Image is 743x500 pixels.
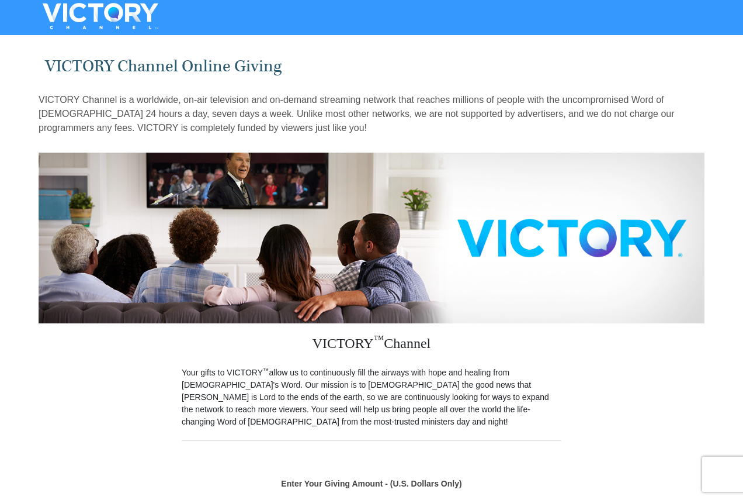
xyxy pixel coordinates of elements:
[45,57,699,76] h1: VICTORY Channel Online Giving
[27,3,173,29] img: VICTORYTHON - VICTORY Channel
[39,93,704,135] p: VICTORY Channel is a worldwide, on-air television and on-demand streaming network that reaches mi...
[374,333,384,345] sup: ™
[281,479,461,488] strong: Enter Your Giving Amount - (U.S. Dollars Only)
[182,367,561,428] p: Your gifts to VICTORY allow us to continuously fill the airways with hope and healing from [DEMOG...
[182,323,561,367] h3: VICTORY Channel
[263,367,269,374] sup: ™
